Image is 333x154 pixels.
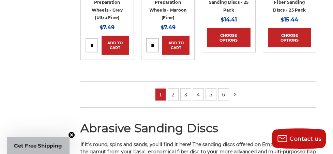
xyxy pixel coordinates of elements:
[272,128,326,149] button: Contact us
[80,121,218,135] span: Abrasive Sanding Discs
[68,132,75,138] button: Close teaser
[193,89,203,101] a: 4
[281,16,298,23] span: $15.44
[161,24,176,31] span: $7.49
[162,36,190,55] a: Add to Cart
[14,142,62,149] span: Get Free Shipping
[7,137,70,154] div: Get Free ShippingClose teaser
[206,89,216,101] a: 5
[207,28,250,47] a: Choose Options
[168,89,178,101] a: 2
[102,36,129,55] a: Add to Cart
[100,24,115,31] span: $7.49
[218,89,229,101] a: 6
[221,16,237,23] span: $14.41
[268,28,311,47] a: Choose Options
[290,136,322,142] span: Contact us
[181,89,191,101] a: 3
[155,89,166,101] a: 1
